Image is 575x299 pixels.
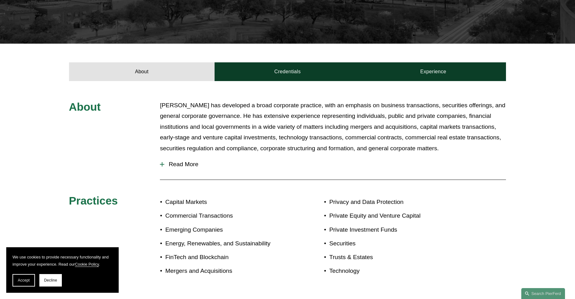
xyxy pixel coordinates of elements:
[165,210,287,221] p: Commercial Transactions
[329,210,470,221] p: Private Equity and Venture Capital
[44,278,57,282] span: Decline
[12,274,35,287] button: Accept
[165,224,287,235] p: Emerging Companies
[329,266,470,277] p: Technology
[329,224,470,235] p: Private Investment Funds
[69,101,101,113] span: About
[69,195,118,207] span: Practices
[39,274,62,287] button: Decline
[360,62,506,81] a: Experience
[329,238,470,249] p: Securities
[521,288,565,299] a: Search this site
[18,278,30,282] span: Accept
[164,161,506,168] span: Read More
[215,62,360,81] a: Credentials
[12,253,112,268] p: We use cookies to provide necessary functionality and improve your experience. Read our .
[69,62,215,81] a: About
[329,252,470,263] p: Trusts & Estates
[6,247,119,293] section: Cookie banner
[165,197,287,208] p: Capital Markets
[75,262,99,267] a: Cookie Policy
[165,266,287,277] p: Mergers and Acquisitions
[165,238,287,249] p: Energy, Renewables, and Sustainability
[165,252,287,263] p: FinTech and Blockchain
[160,156,506,172] button: Read More
[160,100,506,154] p: [PERSON_NAME] has developed a broad corporate practice, with an emphasis on business transactions...
[329,197,470,208] p: Privacy and Data Protection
